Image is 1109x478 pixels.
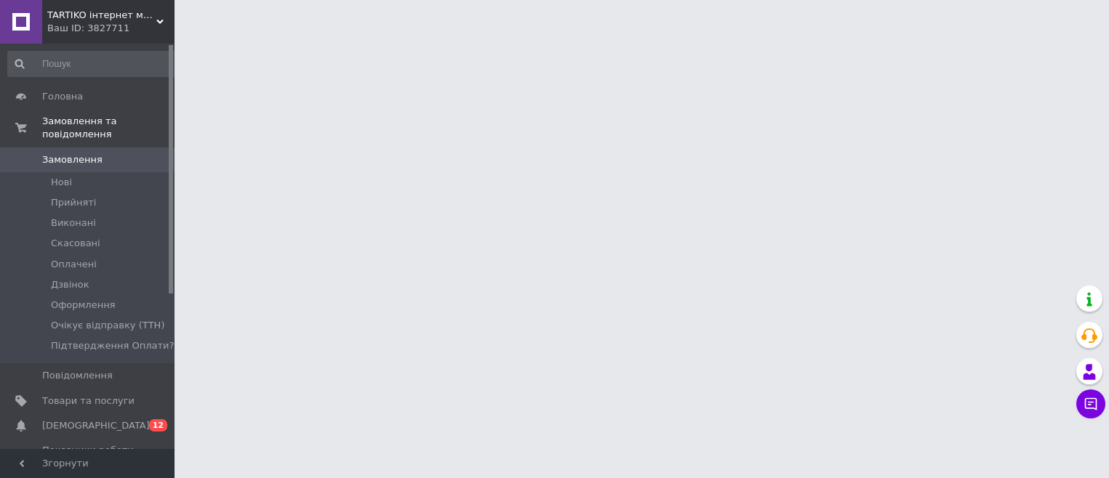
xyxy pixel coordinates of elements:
[51,258,97,271] span: Оплачені
[42,369,113,382] span: Повідомлення
[51,196,96,209] span: Прийняті
[51,237,100,250] span: Скасовані
[42,394,135,408] span: Товари та послуги
[149,419,167,432] span: 12
[1076,389,1105,418] button: Чат з покупцем
[47,22,175,35] div: Ваш ID: 3827711
[42,153,103,166] span: Замовлення
[51,319,164,332] span: Очікує відправку (ТТН)
[51,216,96,230] span: Виконані
[42,444,135,470] span: Показники роботи компанії
[42,419,150,432] span: [DEMOGRAPHIC_DATA]
[7,51,181,77] input: Пошук
[51,176,72,189] span: Нові
[51,299,116,312] span: Оформлення
[51,339,174,352] span: Підтвердження Оплати?
[47,9,156,22] span: TARTIKO інтернет магазин для дому та дачі
[51,278,89,291] span: Дзвінок
[42,115,175,141] span: Замовлення та повідомлення
[42,90,83,103] span: Головна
